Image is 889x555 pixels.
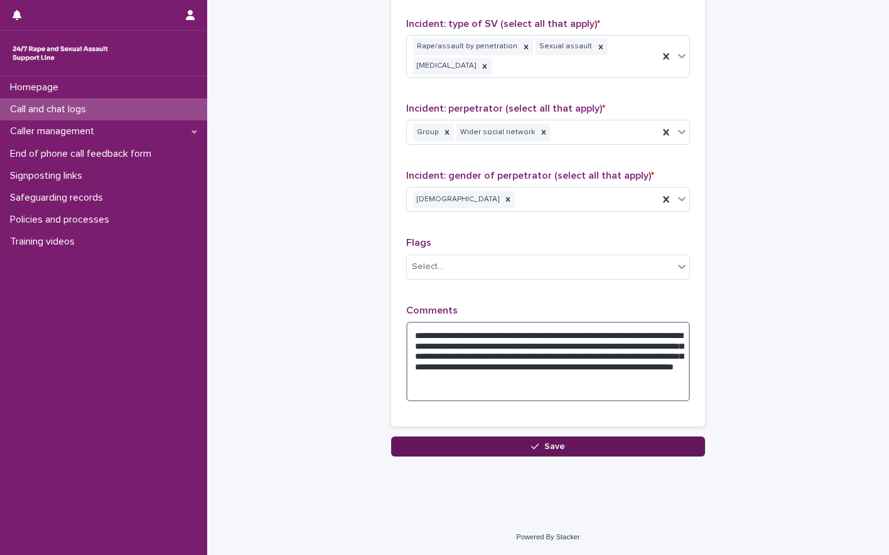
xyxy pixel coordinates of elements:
p: Signposting links [5,170,92,182]
p: Call and chat logs [5,103,96,115]
p: Homepage [5,82,68,93]
p: Safeguarding records [5,192,113,204]
span: Incident: type of SV (select all that apply) [406,19,600,29]
div: Rape/assault by penetration [413,38,519,55]
button: Save [391,436,705,457]
span: Flags [406,238,431,248]
div: [MEDICAL_DATA] [413,58,478,75]
span: Save [544,442,565,451]
p: Caller management [5,125,104,137]
a: Powered By Stacker [516,533,579,541]
span: Comments [406,305,458,315]
div: [DEMOGRAPHIC_DATA] [413,191,501,208]
div: Select... [412,260,443,273]
div: Wider social network [456,124,537,141]
span: Incident: perpetrator (select all that apply) [406,103,605,114]
p: Policies and processes [5,214,119,226]
div: Group [413,124,440,141]
div: Sexual assault [536,38,594,55]
p: Training videos [5,236,85,248]
p: End of phone call feedback form [5,148,161,160]
img: rhQMoQhaT3yELyF149Cw [10,41,110,66]
span: Incident: gender of perpetrator (select all that apply) [406,171,654,181]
